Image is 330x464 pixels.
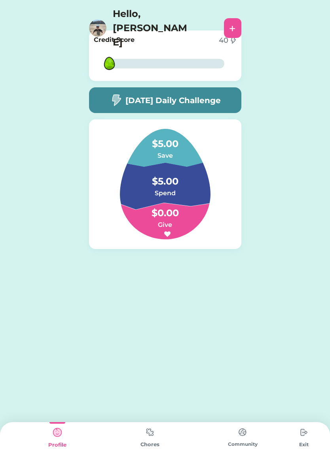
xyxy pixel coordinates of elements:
h6: Give [125,220,205,230]
div: Chores [104,441,196,449]
div: 5% [107,59,223,68]
img: MFN-Dragon-Green-Egg.svg [97,51,122,76]
h5: [DATE] Daily Challenge [125,94,221,106]
h4: $0.00 [125,198,205,220]
div: Exit [289,441,319,448]
h4: $5.00 [125,166,205,189]
img: type%3Dchores%2C%20state%3Ddefault.svg [235,424,250,440]
img: Group%201.svg [101,129,229,240]
img: https%3A%2F%2F1dfc823d71cc564f25c7cc035732a2d8.cdn.bubble.io%2Ff1757700758603x620604596467744600%... [89,19,106,37]
h4: Hello, [PERSON_NAME] [113,7,192,49]
img: type%3Dkids%2C%20state%3Dselected.svg [49,424,65,440]
div: Profile [11,441,104,449]
h4: $5.00 [125,129,205,151]
img: image-flash-1--flash-power-connect-charge-electricity-lightning.svg [110,94,122,106]
img: type%3Dchores%2C%20state%3Ddefault.svg [142,424,158,440]
div: + [229,22,236,34]
img: type%3Dchores%2C%20state%3Ddefault.svg [296,424,312,440]
h6: Save [125,151,205,160]
div: Community [196,441,289,448]
h6: Spend [125,189,205,198]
